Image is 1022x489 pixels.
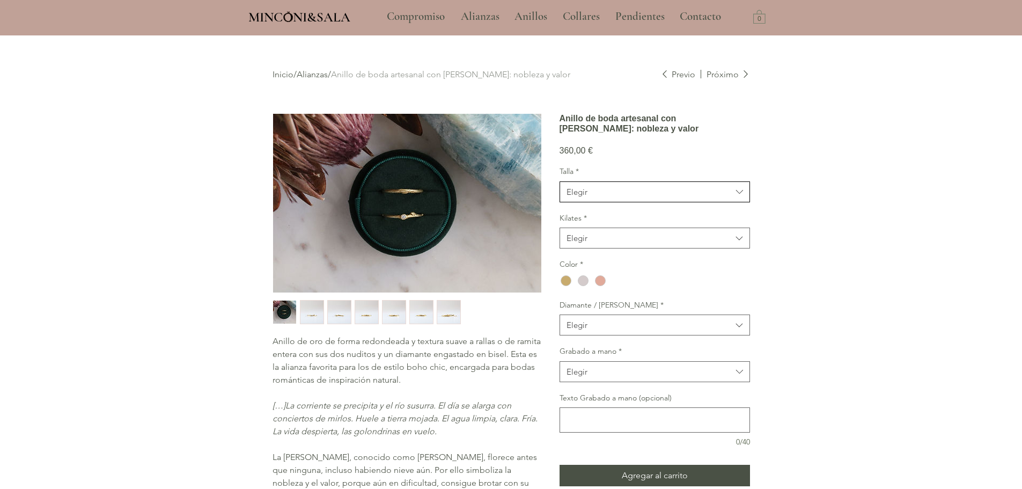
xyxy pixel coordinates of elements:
div: Elegir [567,186,587,198]
img: Alianza de boda artesanal Barcelona [273,114,541,293]
div: 1 / 7 [273,300,297,324]
textarea: Texto Grabado a mano (opcional) [560,412,749,428]
p: Anillos [509,3,553,30]
div: / / [273,69,660,81]
button: Agregar al carrito [560,465,750,486]
span: […] [273,400,285,411]
a: Collares [555,3,607,30]
div: 6 / 7 [409,300,433,324]
button: Miniatura: Alianza de boda artesanal Barcelona [409,300,433,324]
div: Elegir [567,366,587,377]
div: 0/40 [560,437,750,448]
button: Grabado a mano [560,361,750,382]
img: Miniatura: Alianza de boda artesanal Barcelona [383,301,406,324]
a: Próximo [701,69,750,81]
h1: Anillo de boda artesanal con [PERSON_NAME]: nobleza y valor [560,113,750,134]
a: Alianzas [297,69,328,79]
button: Miniatura: Alianza de boda artesanal Barcelona [382,300,406,324]
span: MINCONI&SALA [248,9,350,25]
img: Miniatura: Alianza de boda artesanal Barcelona [355,301,378,324]
label: Diamante / [PERSON_NAME] [560,300,750,311]
a: Carrito con 0 ítems [753,9,766,24]
p: Pendientes [610,3,670,30]
label: Talla [560,166,750,177]
p: Contacto [674,3,726,30]
div: Elegir [567,319,587,331]
a: Anillo de boda artesanal con [PERSON_NAME]: nobleza y valor [331,69,570,79]
label: Grabado a mano [560,346,750,357]
div: 7 / 7 [437,300,461,324]
img: Miniatura: Alianza de boda artesanal Barcelona [410,301,433,324]
img: Miniatura: Alianza de boda artesanal Barcelona [273,301,296,324]
button: Talla [560,181,750,202]
div: Elegir [567,232,587,244]
span: Agregar al carrito [622,469,688,482]
div: 2 / 7 [300,300,324,324]
a: Anillos [506,3,555,30]
button: Miniatura: Alianza de boda artesanal Barcelona [355,300,379,324]
p: Alianzas [455,3,505,30]
span: 360,00 € [560,146,593,155]
div: 4 / 7 [355,300,379,324]
a: Contacto [672,3,730,30]
button: Miniatura: Alianza de boda artesanal Barcelona [273,300,297,324]
button: Diamante / Rama [560,315,750,335]
a: Previo [660,69,695,81]
text: 0 [758,16,761,23]
img: Miniatura: Alianza de boda artesanal Barcelona [300,301,323,324]
a: Pendientes [607,3,672,30]
label: Kilates [560,213,750,224]
div: 3 / 7 [327,300,351,324]
button: Miniatura: Alianza de boda artesanal Barcelona [327,300,351,324]
div: 5 / 7 [382,300,406,324]
p: Collares [557,3,605,30]
legend: Color [560,259,583,270]
img: Miniatura: Alianza de boda artesanal Barcelona [328,301,351,324]
span: Anillo de oro de forma redondeada y textura suave a rallas o de ramita entera con sus dos nuditos... [273,336,541,385]
button: Kilates [560,228,750,249]
button: Alianza de boda artesanal BarcelonaAgrandar [273,113,542,293]
span: La corriente se precipita y el río susurra. El día se alarga con conciertos de mirlos. Huele a ti... [273,400,538,436]
label: Texto Grabado a mano (opcional) [560,393,750,404]
img: Miniatura: Alianza de boda artesanal Barcelona [437,301,460,324]
nav: Sitio [358,3,751,30]
button: Miniatura: Alianza de boda artesanal Barcelona [300,300,324,324]
p: Compromiso [381,3,450,30]
a: Inicio [273,69,293,79]
a: Compromiso [379,3,453,30]
a: MINCONI&SALA [248,7,350,25]
img: Minconi Sala [284,11,293,22]
a: Alianzas [453,3,506,30]
button: Miniatura: Alianza de boda artesanal Barcelona [437,300,461,324]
